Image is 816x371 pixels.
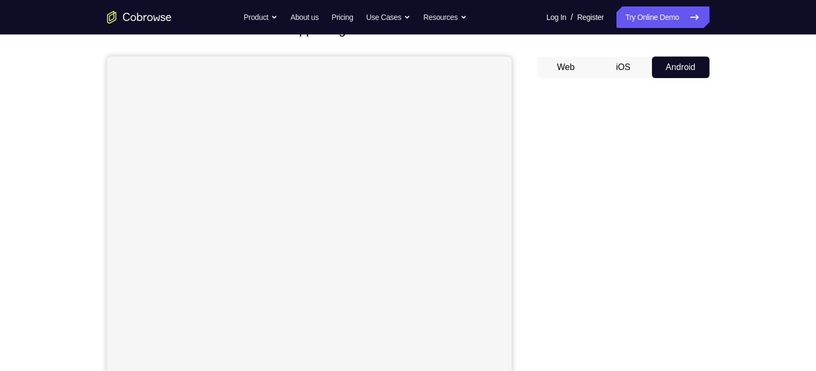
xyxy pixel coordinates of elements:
[571,11,573,24] span: /
[594,57,652,78] button: iOS
[366,6,410,28] button: Use Cases
[547,6,566,28] a: Log In
[244,6,278,28] button: Product
[423,6,467,28] button: Resources
[616,6,709,28] a: Try Online Demo
[577,6,604,28] a: Register
[331,6,353,28] a: Pricing
[652,57,709,78] button: Android
[290,6,318,28] a: About us
[107,11,172,24] a: Go to the home page
[537,57,595,78] button: Web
